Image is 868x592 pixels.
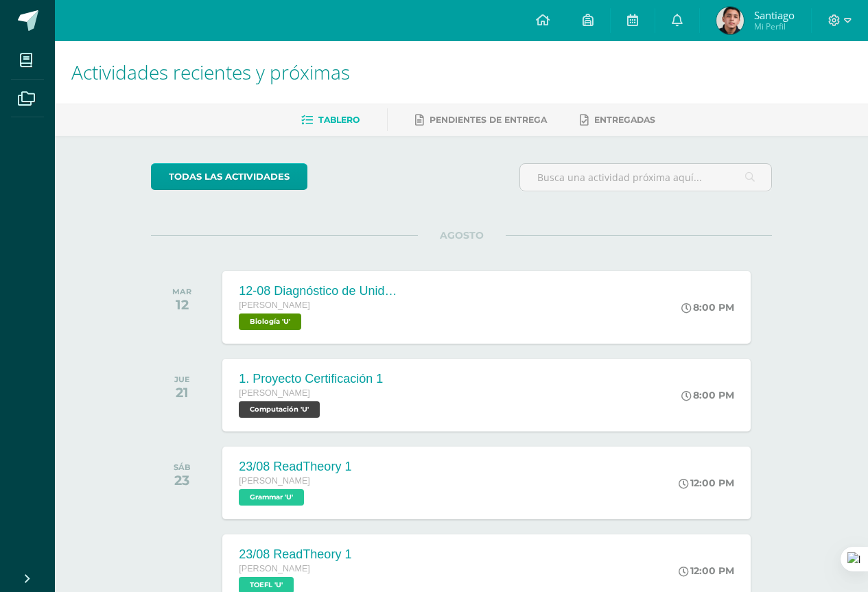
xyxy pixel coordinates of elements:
[239,547,351,562] div: 23/08 ReadTheory 1
[174,472,191,488] div: 23
[239,284,403,298] div: 12-08 Diagnóstico de Unidad 3
[239,388,310,398] span: [PERSON_NAME]
[716,7,744,34] img: b81a375a2ba29ccfbe84947ecc58dfa2.png
[239,300,310,310] span: [PERSON_NAME]
[415,109,547,131] a: Pendientes de entrega
[172,296,191,313] div: 12
[239,401,320,418] span: Computación 'U'
[594,115,655,125] span: Entregadas
[318,115,360,125] span: Tablero
[71,59,350,85] span: Actividades recientes y próximas
[239,476,310,486] span: [PERSON_NAME]
[239,372,383,386] div: 1. Proyecto Certificación 1
[520,164,771,191] input: Busca una actividad próxima aquí...
[681,301,734,313] div: 8:00 PM
[754,21,795,32] span: Mi Perfil
[239,489,304,506] span: Grammar 'U'
[239,313,301,330] span: Biología 'U'
[754,8,795,22] span: Santiago
[174,462,191,472] div: SÁB
[172,287,191,296] div: MAR
[174,375,190,384] div: JUE
[679,565,734,577] div: 12:00 PM
[679,477,734,489] div: 12:00 PM
[430,115,547,125] span: Pendientes de entrega
[681,389,734,401] div: 8:00 PM
[418,229,506,241] span: AGOSTO
[174,384,190,401] div: 21
[239,460,351,474] div: 23/08 ReadTheory 1
[239,564,310,573] span: [PERSON_NAME]
[580,109,655,131] a: Entregadas
[151,163,307,190] a: todas las Actividades
[301,109,360,131] a: Tablero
